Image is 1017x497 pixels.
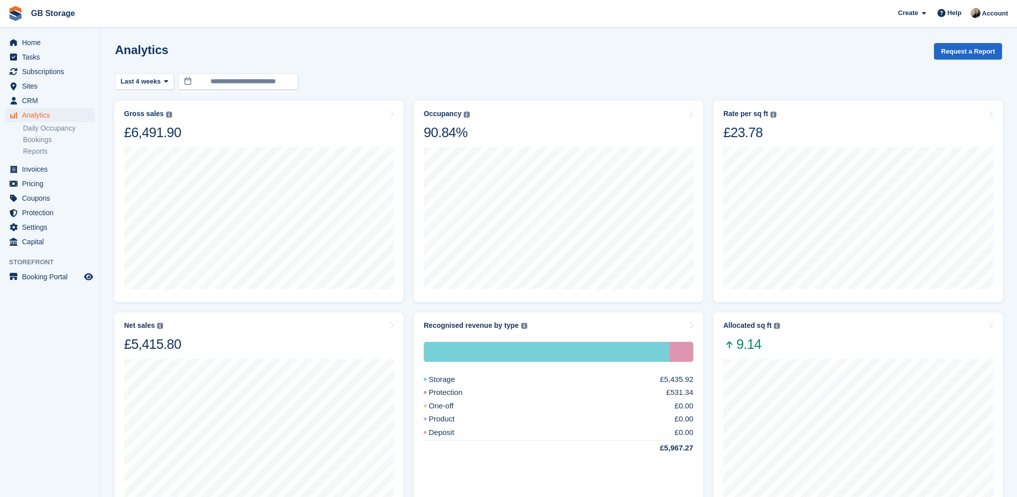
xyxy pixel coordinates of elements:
[5,36,95,50] a: menu
[521,323,527,329] img: icon-info-grey-7440780725fd019a000dd9b08b2336e03edf1995a4989e88bcd33f0948082b44.svg
[723,321,771,330] div: Allocated sq ft
[22,162,82,176] span: Invoices
[934,43,1002,60] button: Request a Report
[669,342,693,362] div: Protection
[115,43,169,57] h2: Analytics
[970,8,980,18] img: Karl Walker
[22,206,82,220] span: Protection
[22,270,82,284] span: Booking Portal
[22,79,82,93] span: Sites
[424,374,479,385] div: Storage
[723,336,780,353] span: 9.14
[5,206,95,220] a: menu
[22,50,82,64] span: Tasks
[115,74,174,90] button: Last 4 weeks
[23,135,95,145] a: Bookings
[674,400,693,412] div: £0.00
[674,427,693,438] div: £0.00
[22,220,82,234] span: Settings
[5,108,95,122] a: menu
[5,94,95,108] a: menu
[124,321,155,330] div: Net sales
[424,321,519,330] div: Recognised revenue by type
[5,191,95,205] a: menu
[5,65,95,79] a: menu
[660,374,693,385] div: £5,435.92
[121,77,161,87] span: Last 4 weeks
[5,235,95,249] a: menu
[124,110,164,118] div: Gross sales
[424,124,470,141] div: 90.84%
[636,442,693,454] div: £5,967.27
[124,124,181,141] div: £6,491.90
[23,124,95,133] a: Daily Occupancy
[5,270,95,284] a: menu
[424,342,669,362] div: Storage
[157,323,163,329] img: icon-info-grey-7440780725fd019a000dd9b08b2336e03edf1995a4989e88bcd33f0948082b44.svg
[22,191,82,205] span: Coupons
[898,8,918,18] span: Create
[5,177,95,191] a: menu
[22,94,82,108] span: CRM
[464,112,470,118] img: icon-info-grey-7440780725fd019a000dd9b08b2336e03edf1995a4989e88bcd33f0948082b44.svg
[124,336,181,353] div: £5,415.80
[982,9,1008,19] span: Account
[9,257,100,267] span: Storefront
[5,220,95,234] a: menu
[770,112,776,118] img: icon-info-grey-7440780725fd019a000dd9b08b2336e03edf1995a4989e88bcd33f0948082b44.svg
[723,110,768,118] div: Rate per sq ft
[166,112,172,118] img: icon-info-grey-7440780725fd019a000dd9b08b2336e03edf1995a4989e88bcd33f0948082b44.svg
[22,36,82,50] span: Home
[674,413,693,425] div: £0.00
[424,413,479,425] div: Product
[424,387,487,398] div: Protection
[424,427,478,438] div: Deposit
[23,147,95,156] a: Reports
[22,177,82,191] span: Pricing
[666,387,693,398] div: £531.34
[5,162,95,176] a: menu
[22,108,82,122] span: Analytics
[774,323,780,329] img: icon-info-grey-7440780725fd019a000dd9b08b2336e03edf1995a4989e88bcd33f0948082b44.svg
[424,400,478,412] div: One-off
[22,235,82,249] span: Capital
[27,5,79,22] a: GB Storage
[947,8,961,18] span: Help
[83,271,95,283] a: Preview store
[22,65,82,79] span: Subscriptions
[5,79,95,93] a: menu
[8,6,23,21] img: stora-icon-8386f47178a22dfd0bd8f6a31ec36ba5ce8667c1dd55bd0f319d3a0aa187defe.svg
[424,110,461,118] div: Occupancy
[723,124,776,141] div: £23.78
[5,50,95,64] a: menu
